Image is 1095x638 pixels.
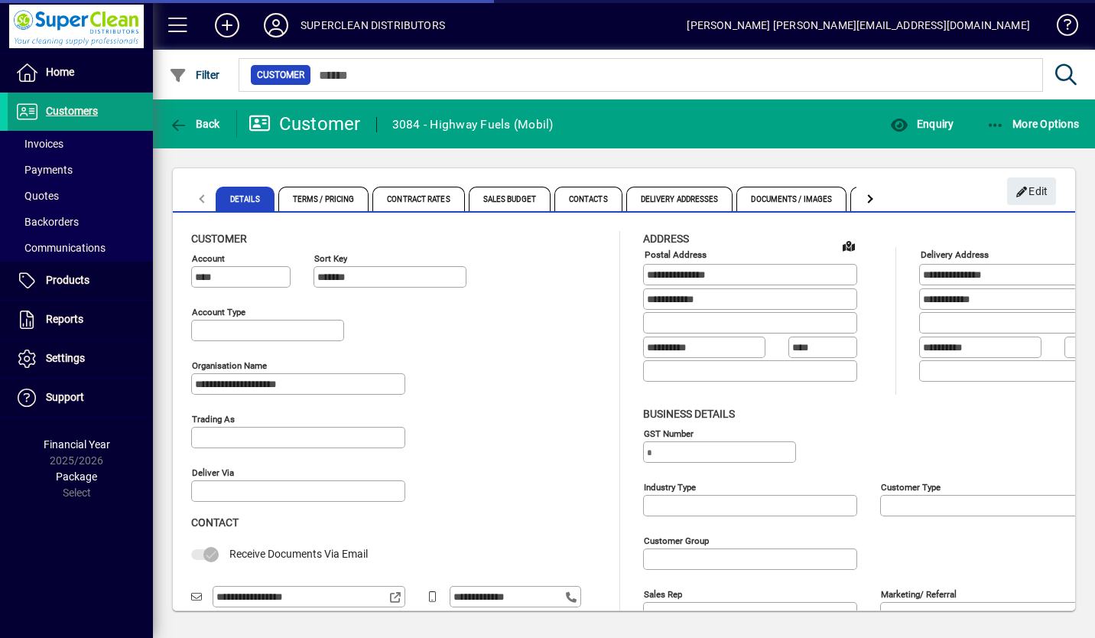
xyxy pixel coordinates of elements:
[46,313,83,325] span: Reports
[15,216,79,228] span: Backorders
[1015,179,1048,204] span: Edit
[644,535,709,545] mat-label: Customer group
[192,467,234,478] mat-label: Deliver via
[153,110,237,138] app-page-header-button: Back
[372,187,464,211] span: Contract Rates
[986,118,1080,130] span: More Options
[252,11,301,39] button: Profile
[191,516,239,529] span: Contact
[8,340,153,378] a: Settings
[8,235,153,261] a: Communications
[169,118,220,130] span: Back
[850,187,936,211] span: Custom Fields
[8,301,153,339] a: Reports
[8,379,153,417] a: Support
[554,187,622,211] span: Contacts
[192,307,245,317] mat-label: Account Type
[44,438,110,451] span: Financial Year
[643,408,735,420] span: Business details
[165,61,224,89] button: Filter
[192,360,267,371] mat-label: Organisation name
[257,67,304,83] span: Customer
[8,54,153,92] a: Home
[644,481,696,492] mat-label: Industry type
[191,233,247,245] span: Customer
[15,190,59,202] span: Quotes
[46,105,98,117] span: Customers
[890,118,954,130] span: Enquiry
[249,112,361,136] div: Customer
[687,13,1030,37] div: [PERSON_NAME] [PERSON_NAME][EMAIL_ADDRESS][DOMAIN_NAME]
[1045,3,1076,53] a: Knowledge Base
[886,110,957,138] button: Enquiry
[15,242,106,254] span: Communications
[278,187,369,211] span: Terms / Pricing
[983,110,1084,138] button: More Options
[626,187,733,211] span: Delivery Addresses
[736,187,846,211] span: Documents / Images
[192,253,225,264] mat-label: Account
[46,391,84,403] span: Support
[881,588,957,599] mat-label: Marketing/ Referral
[8,262,153,300] a: Products
[229,548,368,560] span: Receive Documents Via Email
[216,187,275,211] span: Details
[8,209,153,235] a: Backorders
[881,481,941,492] mat-label: Customer type
[203,11,252,39] button: Add
[165,110,224,138] button: Back
[1007,177,1056,205] button: Edit
[644,428,694,438] mat-label: GST Number
[392,112,554,137] div: 3084 - Highway Fuels (Mobil)
[15,138,63,150] span: Invoices
[643,233,689,245] span: Address
[169,69,220,81] span: Filter
[56,470,97,483] span: Package
[837,233,861,258] a: View on map
[644,588,682,599] mat-label: Sales rep
[46,274,89,286] span: Products
[469,187,551,211] span: Sales Budget
[314,253,347,264] mat-label: Sort key
[46,66,74,78] span: Home
[46,352,85,364] span: Settings
[192,414,235,425] mat-label: Trading as
[8,183,153,209] a: Quotes
[15,164,73,176] span: Payments
[8,157,153,183] a: Payments
[301,13,445,37] div: SUPERCLEAN DISTRIBUTORS
[8,131,153,157] a: Invoices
